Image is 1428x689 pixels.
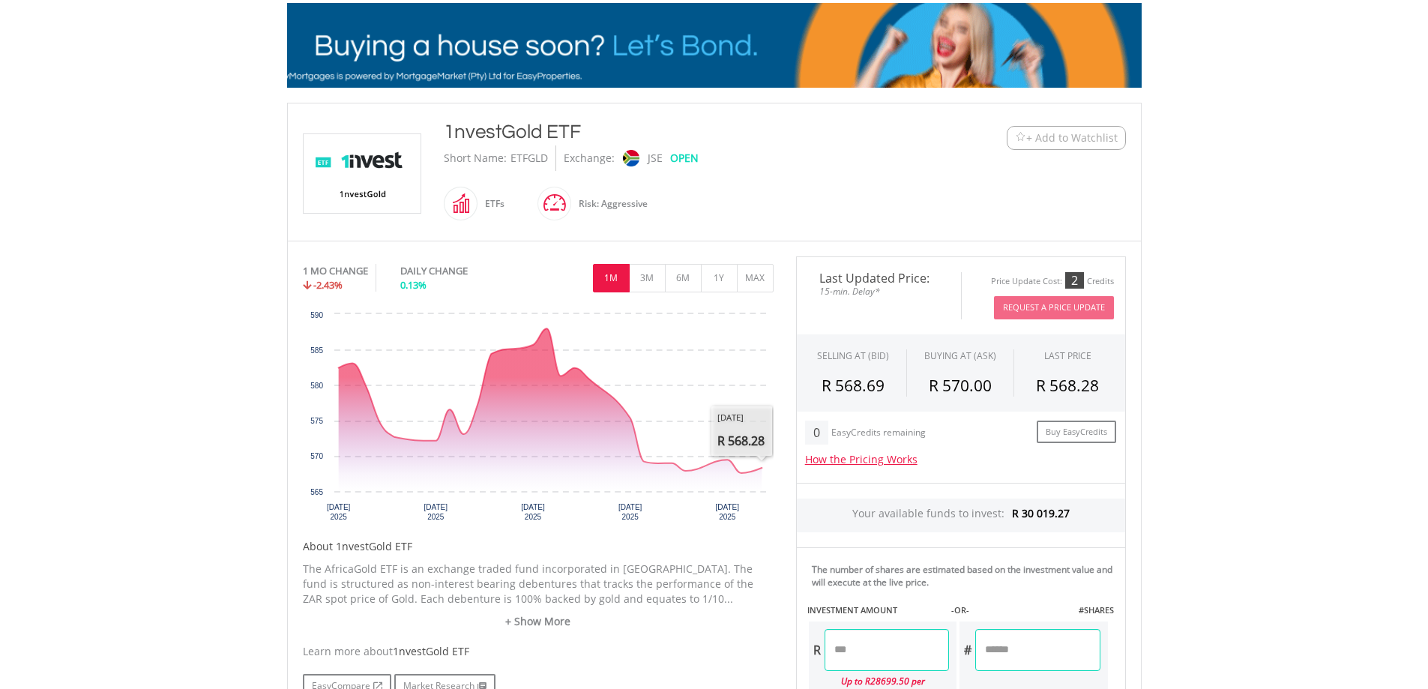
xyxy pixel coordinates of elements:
svg: Interactive chart [303,307,774,532]
text: 590 [310,311,323,319]
button: Watchlist + Add to Watchlist [1007,126,1126,150]
div: SELLING AT (BID) [817,349,889,362]
div: Short Name: [444,145,507,171]
label: -OR- [951,604,969,616]
div: 1nvestGold ETF [444,118,915,145]
img: EQU.ZA.ETFGLD.png [306,134,418,213]
div: Risk: Aggressive [571,186,648,222]
span: Last Updated Price: [808,272,950,284]
button: 1M [593,264,630,292]
button: Request A Price Update [994,296,1114,319]
div: 2 [1065,272,1084,289]
h5: About 1nvestGold ETF [303,539,774,554]
span: R 30 019.27 [1012,506,1070,520]
a: How the Pricing Works [805,452,918,466]
span: R 570.00 [929,375,992,396]
text: 570 [310,452,323,460]
div: DAILY CHANGE [400,264,518,278]
span: -2.43% [313,278,343,292]
text: [DATE] 2025 [326,503,350,521]
p: The AfricaGold ETF is an exchange traded fund incorporated in [GEOGRAPHIC_DATA]. The fund is stru... [303,562,774,607]
a: + Show More [303,614,774,629]
text: 575 [310,417,323,425]
div: ETFs [477,186,504,222]
img: Watchlist [1015,132,1026,143]
div: Chart. Highcharts interactive chart. [303,307,774,532]
button: MAX [737,264,774,292]
div: 0 [805,421,828,445]
text: [DATE] 2025 [715,503,739,521]
div: EasyCredits remaining [831,427,926,440]
div: OPEN [670,145,699,171]
div: JSE [648,145,663,171]
text: 580 [310,382,323,390]
div: Exchange: [564,145,615,171]
span: R 568.69 [822,375,885,396]
label: #SHARES [1079,604,1114,616]
div: R [809,629,825,671]
button: 6M [665,264,702,292]
button: 3M [629,264,666,292]
span: R 568.28 [1036,375,1099,396]
div: Price Update Cost: [991,276,1062,287]
span: + Add to Watchlist [1026,130,1118,145]
text: 565 [310,488,323,496]
a: Buy EasyCredits [1037,421,1116,444]
div: Your available funds to invest: [797,499,1125,532]
img: jse.png [622,150,639,166]
span: 1nvestGold ETF [393,644,469,658]
label: INVESTMENT AMOUNT [807,604,897,616]
text: [DATE] 2025 [521,503,545,521]
div: # [959,629,975,671]
div: Credits [1087,276,1114,287]
img: EasyMortage Promotion Banner [287,3,1142,88]
span: 15-min. Delay* [808,284,950,298]
text: [DATE] 2025 [424,503,448,521]
div: The number of shares are estimated based on the investment value and will execute at the live price. [812,563,1119,589]
div: ETFGLD [510,145,548,171]
span: BUYING AT (ASK) [924,349,996,362]
div: 1 MO CHANGE [303,264,368,278]
div: Learn more about [303,644,774,659]
div: LAST PRICE [1044,349,1091,362]
button: 1Y [701,264,738,292]
span: 0.13% [400,278,427,292]
text: [DATE] 2025 [618,503,642,521]
text: 585 [310,346,323,355]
